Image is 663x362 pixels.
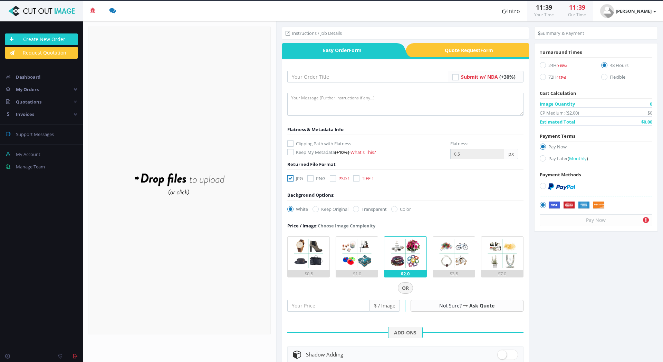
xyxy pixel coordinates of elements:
[548,202,605,209] img: Securely by Stripe
[650,100,652,107] span: 0
[540,143,652,153] label: Pay Now
[543,3,545,11] span: :
[450,140,468,147] label: Flatness:
[353,206,387,213] label: Transparent
[292,237,325,270] img: 1.png
[287,175,303,182] label: JPG
[433,270,475,277] div: $3.5
[5,6,78,16] img: Cut Out Image
[486,237,519,270] img: 5.png
[641,118,652,125] span: $0.00
[568,155,588,162] a: (Monthly)
[384,270,426,277] div: $2.0
[16,164,45,170] span: Manage Team
[437,237,471,270] img: 4.png
[336,270,378,277] div: $1.0
[536,3,543,11] span: 11
[540,100,575,107] span: Image Quantity
[338,175,349,182] span: PSD !
[480,47,493,53] i: Form
[481,270,523,277] div: $7.0
[540,109,579,116] span: CP Medium: ($2.00)
[540,133,575,139] span: Payment Terms
[16,86,39,92] span: My Orders
[557,75,566,80] span: (-15%)
[5,47,78,59] a: Request Quotation
[557,63,567,68] span: (+15%)
[349,47,362,53] i: Form
[287,206,308,213] label: White
[335,149,349,155] span: (+10%)
[557,74,566,80] a: (-15%)
[540,49,582,55] span: Turnaround Times
[282,43,397,57] span: Easy Order
[286,30,342,37] li: Instructions / Job Details
[287,71,448,82] input: Your Order Title
[287,126,344,133] span: Flatness & Metadata Info
[287,140,445,147] label: Clipping Path with Flatness
[593,1,663,21] a: [PERSON_NAME]
[538,30,584,37] li: Summary & Payment
[287,222,375,229] div: Choose Image Complexity
[548,183,575,190] img: PayPal
[504,149,518,159] span: px
[439,302,462,309] span: Not Sure?
[578,3,585,11] span: 39
[287,149,445,156] label: Keep My Metadata -
[600,4,614,18] img: user_default.jpg
[414,43,529,57] span: Quote Request
[569,3,576,11] span: 11
[495,1,527,21] a: Intro
[287,223,318,229] span: Price / Image:
[16,74,40,80] span: Dashboard
[287,161,336,167] span: Returned File Format
[540,118,575,125] span: Estimated Total
[557,62,567,68] a: (+15%)
[616,8,652,14] strong: [PERSON_NAME]
[540,62,591,71] label: 24H
[461,74,516,80] a: Submit w/ NDA (+30%)
[540,155,652,164] label: Pay Later
[534,12,554,18] small: Your Time
[540,74,591,83] label: 72H
[540,172,581,178] span: Payment Methods
[576,3,578,11] span: :
[306,351,343,358] span: Shadow Adding
[370,300,400,312] span: $ / Image
[499,74,516,80] span: (+30%)
[307,175,325,182] label: PNG
[340,237,374,270] img: 2.png
[288,270,329,277] div: $0.5
[414,43,529,57] a: Quote RequestForm
[287,192,335,198] div: Background Options:
[461,74,498,80] span: Submit w/ NDA
[647,109,652,116] span: $0
[389,237,422,270] img: 3.png
[5,33,78,45] a: Create New Order
[569,155,587,162] span: Monthly
[16,99,41,105] span: Quotations
[568,12,586,18] small: Our Time
[545,3,552,11] span: 39
[362,175,373,182] span: TIFF !
[540,90,576,96] span: Cost Calculation
[313,206,348,213] label: Keep Original
[601,74,652,83] label: Flexible
[398,282,413,294] span: OR
[282,43,397,57] a: Easy OrderForm
[469,302,494,309] a: Ask Quote
[388,327,423,339] span: ADD-ONS
[16,131,54,137] span: Support Messages
[16,151,40,157] span: My Account
[601,62,652,71] label: 48 Hours
[350,149,376,155] a: What's This?
[16,111,34,117] span: Invoices
[391,206,411,213] label: Color
[287,300,370,312] input: Your Price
